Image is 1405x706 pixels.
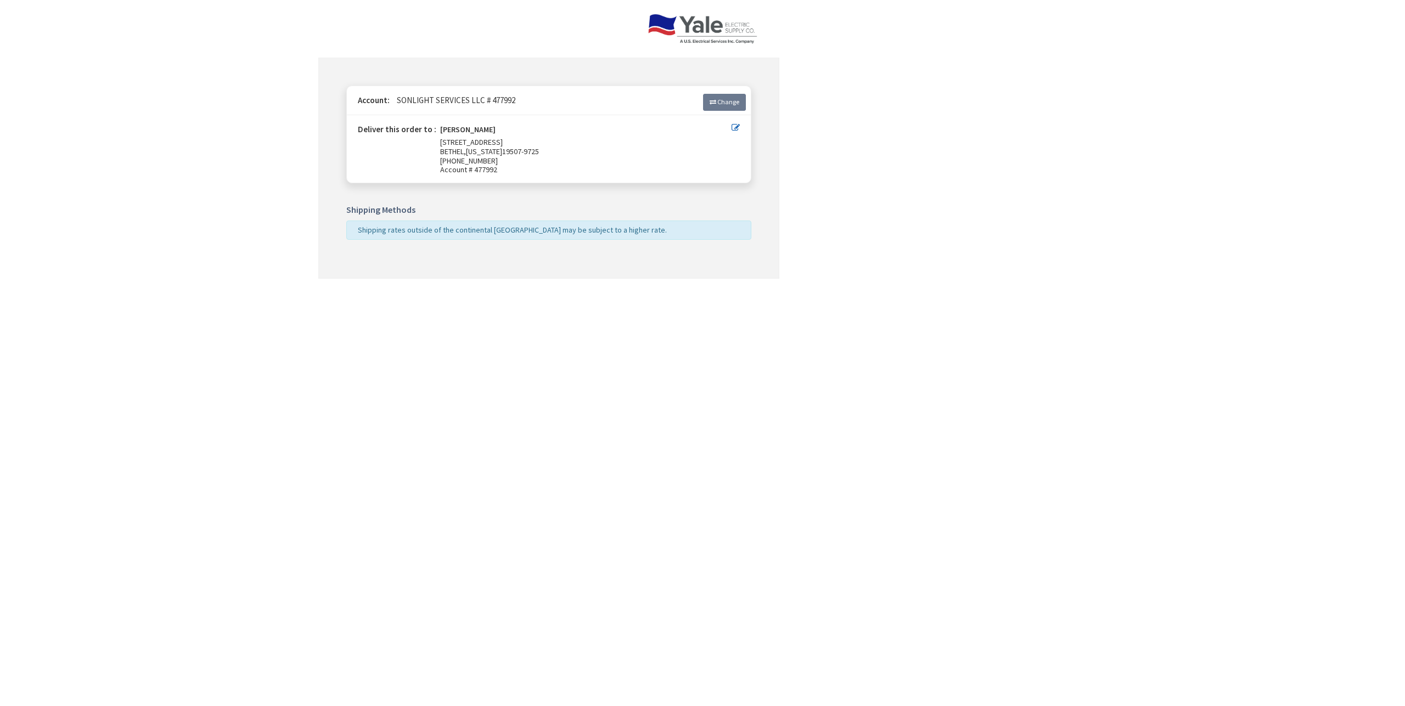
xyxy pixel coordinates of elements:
span: Shipping rates outside of the continental [GEOGRAPHIC_DATA] may be subject to a higher rate. [358,225,667,235]
a: Change [703,94,746,110]
img: Yale Electric Supply Co. [648,14,757,44]
span: [US_STATE] [466,146,502,156]
span: [PHONE_NUMBER] [440,156,498,166]
h5: Shipping Methods [346,205,751,215]
span: Change [717,98,739,106]
strong: Account: [358,95,390,105]
strong: [PERSON_NAME] [440,125,496,138]
span: 19507-9725 [502,146,539,156]
strong: Deliver this order to : [358,124,436,134]
span: SONLIGHT SERVICES LLC # 477992 [391,95,515,105]
span: Account # 477992 [440,165,732,174]
span: [STREET_ADDRESS] [440,137,503,147]
span: BETHEL, [440,146,466,156]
